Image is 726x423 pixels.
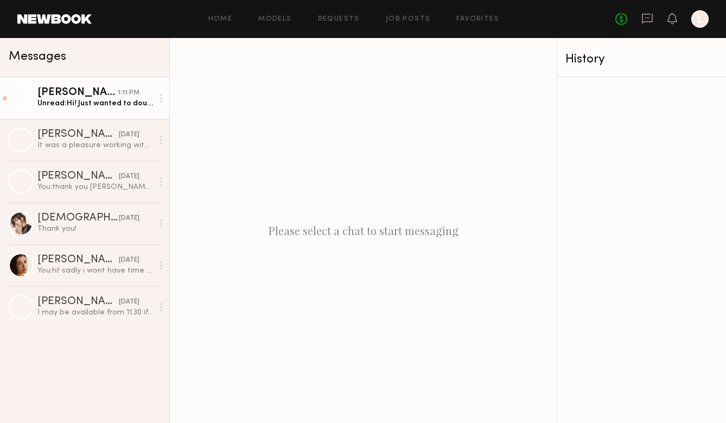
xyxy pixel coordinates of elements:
[37,140,153,150] div: It was a pleasure working with all of you😊💕 Hope to see you again soon!
[37,182,153,192] div: You: thank you [PERSON_NAME]!!! you were so so great
[258,16,291,23] a: Models
[37,266,153,276] div: You: hi! sadly i wont have time this week. Let us know when youre back and want to swing by the o...
[691,10,709,28] a: L
[37,307,153,318] div: I may be available from 11.30 if that helps
[119,130,139,140] div: [DATE]
[9,50,66,63] span: Messages
[119,213,139,224] div: [DATE]
[37,255,119,266] div: [PERSON_NAME]
[119,297,139,307] div: [DATE]
[119,172,139,182] div: [DATE]
[318,16,360,23] a: Requests
[170,38,556,423] div: Please select a chat to start messaging
[37,98,153,109] div: Unread: Hi! Just wanted to double check if the 6th & 7th is confirmed or not as I’ll need to get ...
[37,224,153,234] div: Thank you!
[37,213,119,224] div: [DEMOGRAPHIC_DATA][PERSON_NAME]
[37,296,119,307] div: [PERSON_NAME]
[565,53,717,66] div: History
[37,87,118,98] div: [PERSON_NAME]
[456,16,499,23] a: Favorites
[37,171,119,182] div: [PERSON_NAME]
[118,88,139,98] div: 1:11 PM
[208,16,233,23] a: Home
[37,129,119,140] div: [PERSON_NAME]
[119,255,139,266] div: [DATE]
[386,16,431,23] a: Job Posts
